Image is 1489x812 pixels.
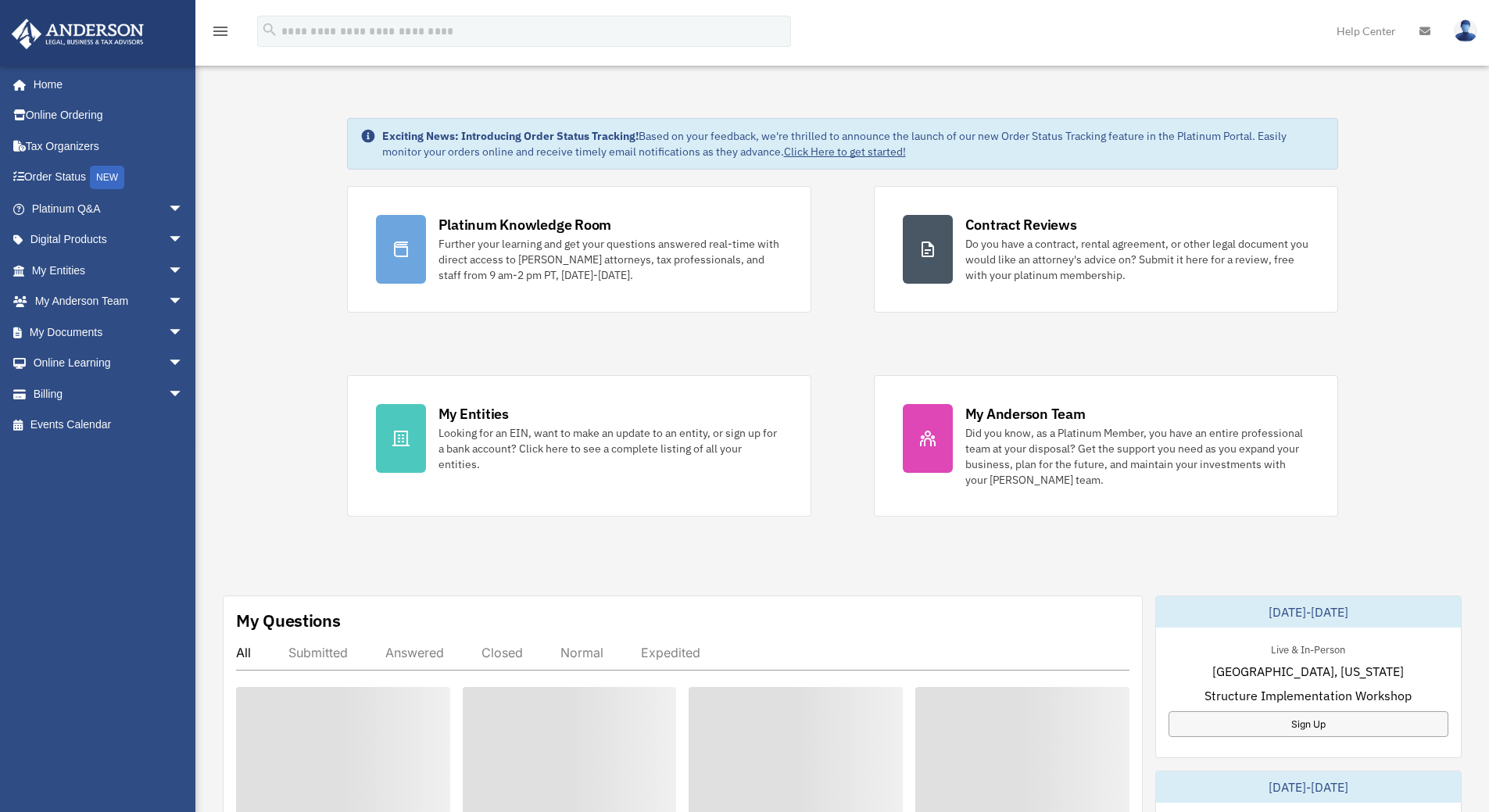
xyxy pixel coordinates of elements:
div: Contract Reviews [965,215,1077,234]
div: All [236,645,251,660]
i: menu [211,22,230,41]
div: [DATE]-[DATE] [1156,596,1461,628]
span: arrow_drop_down [168,193,199,225]
a: menu [211,27,230,41]
img: User Pic [1454,20,1477,42]
div: Live & In-Person [1258,640,1358,656]
a: My Anderson Team Did you know, as a Platinum Member, you have an entire professional team at your... [874,375,1338,517]
a: My Anderson Teamarrow_drop_down [11,286,207,317]
a: My Entitiesarrow_drop_down [11,255,207,286]
div: My Questions [236,609,341,632]
a: Events Calendar [11,410,207,441]
span: [GEOGRAPHIC_DATA], [US_STATE] [1212,662,1404,681]
img: Anderson Advisors Platinum Portal [7,19,149,49]
div: Expedited [641,645,700,660]
div: My Entities [438,404,509,424]
a: Contract Reviews Do you have a contract, rental agreement, or other legal document you would like... [874,186,1338,313]
a: Platinum Knowledge Room Further your learning and get your questions answered real-time with dire... [347,186,811,313]
div: Submitted [288,645,348,660]
div: Based on your feedback, we're thrilled to announce the launch of our new Order Status Tracking fe... [382,128,1325,159]
a: Order StatusNEW [11,162,207,194]
a: Online Learningarrow_drop_down [11,348,207,379]
i: search [261,21,278,38]
div: Answered [385,645,444,660]
a: Digital Productsarrow_drop_down [11,224,207,256]
a: Online Ordering [11,100,207,131]
div: Do you have a contract, rental agreement, or other legal document you would like an attorney's ad... [965,236,1309,283]
div: My Anderson Team [965,404,1086,424]
div: Further your learning and get your questions answered real-time with direct access to [PERSON_NAM... [438,236,782,283]
div: Closed [481,645,523,660]
span: arrow_drop_down [168,286,199,318]
span: arrow_drop_down [168,255,199,287]
span: arrow_drop_down [168,317,199,349]
span: arrow_drop_down [168,224,199,256]
span: arrow_drop_down [168,348,199,380]
span: arrow_drop_down [168,378,199,410]
strong: Exciting News: Introducing Order Status Tracking! [382,129,639,143]
a: My Entities Looking for an EIN, want to make an update to an entity, or sign up for a bank accoun... [347,375,811,517]
a: Home [11,69,199,100]
div: NEW [90,166,124,189]
a: Tax Organizers [11,131,207,162]
div: Platinum Knowledge Room [438,215,612,234]
a: Sign Up [1169,711,1448,737]
div: [DATE]-[DATE] [1156,771,1461,803]
a: Platinum Q&Aarrow_drop_down [11,193,207,224]
a: Billingarrow_drop_down [11,378,207,410]
a: Click Here to get started! [784,145,906,159]
a: My Documentsarrow_drop_down [11,317,207,348]
span: Structure Implementation Workshop [1204,686,1412,705]
div: Looking for an EIN, want to make an update to an entity, or sign up for a bank account? Click her... [438,425,782,472]
div: Did you know, as a Platinum Member, you have an entire professional team at your disposal? Get th... [965,425,1309,488]
div: Normal [560,645,603,660]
